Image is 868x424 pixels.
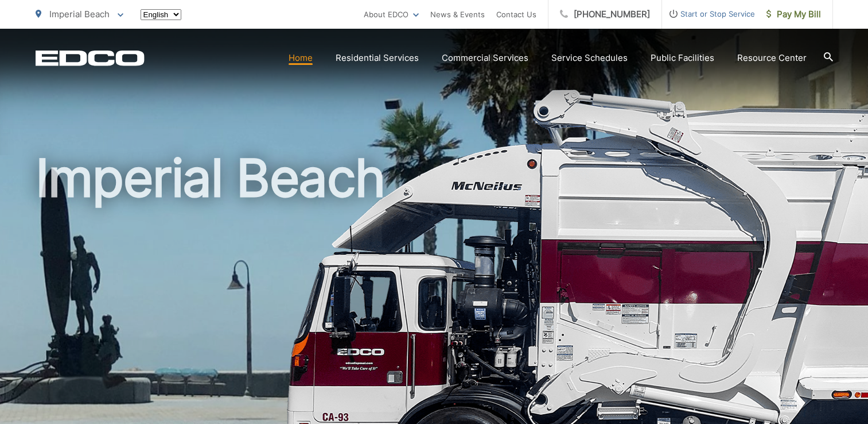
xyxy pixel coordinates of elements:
a: Home [289,51,313,65]
a: About EDCO [364,7,419,21]
a: Resource Center [737,51,807,65]
a: Residential Services [336,51,419,65]
span: Pay My Bill [766,7,821,21]
a: EDCD logo. Return to the homepage. [36,50,145,66]
a: Service Schedules [551,51,628,65]
a: News & Events [430,7,485,21]
a: Contact Us [496,7,536,21]
a: Commercial Services [442,51,528,65]
a: Public Facilities [651,51,714,65]
select: Select a language [141,9,181,20]
span: Imperial Beach [49,9,110,20]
